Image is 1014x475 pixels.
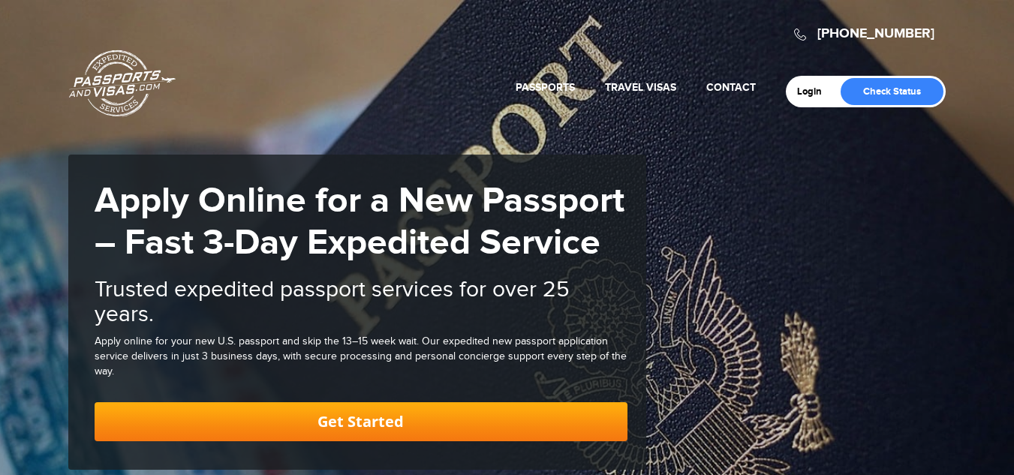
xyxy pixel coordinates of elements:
a: Get Started [95,402,627,441]
a: Contact [706,81,756,94]
a: Passports [516,81,575,94]
strong: Apply Online for a New Passport – Fast 3-Day Expedited Service [95,179,624,265]
h2: Trusted expedited passport services for over 25 years. [95,278,627,327]
a: Passports & [DOMAIN_NAME] [69,50,176,117]
div: Apply online for your new U.S. passport and skip the 13–15 week wait. Our expedited new passport ... [95,335,627,380]
a: [PHONE_NUMBER] [817,26,934,42]
a: Travel Visas [605,81,676,94]
a: Login [797,86,832,98]
a: Check Status [841,78,943,105]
